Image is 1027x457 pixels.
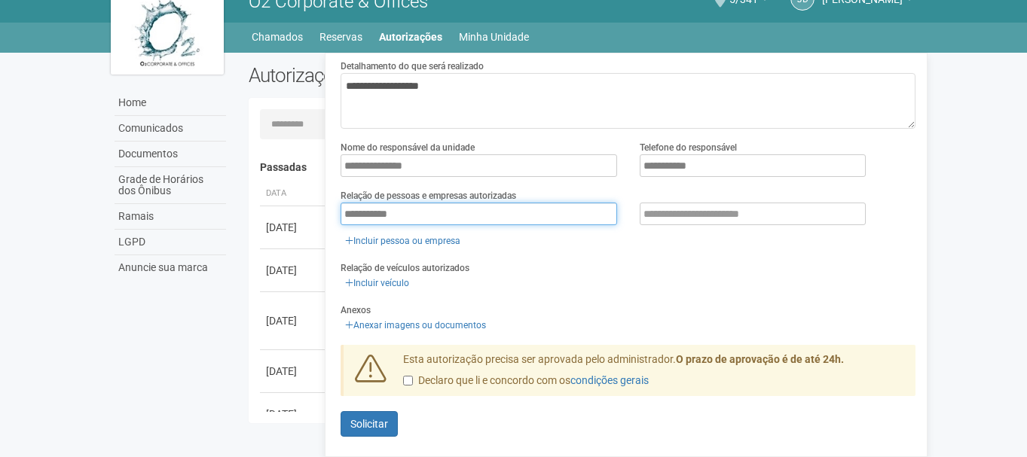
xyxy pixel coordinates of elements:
div: [DATE] [266,407,322,422]
a: Autorizações [379,26,442,47]
a: Ramais [115,204,226,230]
label: Declaro que li e concordo com os [403,373,649,388]
a: Minha Unidade [459,26,529,47]
label: Relação de veículos autorizados [341,261,469,275]
a: condições gerais [570,374,649,386]
strong: O prazo de aprovação é de até 24h. [676,353,844,365]
a: Documentos [115,142,226,167]
div: [DATE] [266,220,322,235]
a: Grade de Horários dos Ônibus [115,167,226,204]
span: Solicitar [350,418,388,430]
a: Home [115,90,226,116]
a: Anexar imagens ou documentos [341,317,491,334]
label: Relação de pessoas e empresas autorizadas [341,189,516,203]
h2: Autorizações [249,64,571,87]
label: Anexos [341,303,371,317]
a: Anuncie sua marca [115,255,226,280]
input: Declaro que li e concordo com oscondições gerais [403,376,413,385]
label: Nome do responsável da unidade [341,141,475,154]
label: Detalhamento do que será realizado [341,59,484,73]
div: [DATE] [266,263,322,278]
label: Telefone do responsável [640,141,737,154]
a: Reservas [319,26,362,47]
th: Data [260,181,328,206]
div: [DATE] [266,313,322,328]
a: Incluir pessoa ou empresa [341,233,465,249]
a: Comunicados [115,116,226,142]
a: Chamados [252,26,303,47]
a: LGPD [115,230,226,255]
div: [DATE] [266,364,322,379]
a: Incluir veículo [341,275,414,291]
button: Solicitar [341,411,398,437]
h4: Passadas [260,162,906,173]
div: Esta autorização precisa ser aprovada pelo administrador. [392,352,916,396]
